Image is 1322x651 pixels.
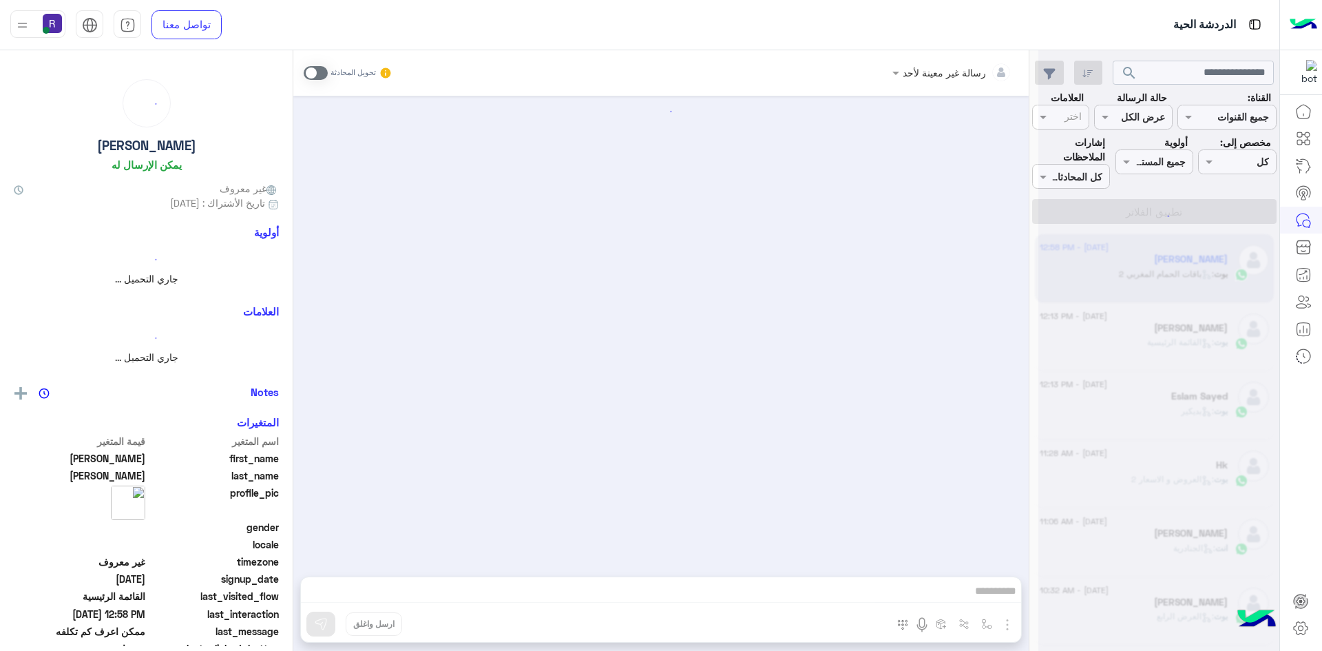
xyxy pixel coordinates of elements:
[148,451,280,466] span: first_name
[220,181,279,196] span: غير معروف
[114,10,141,39] a: tab
[148,537,280,552] span: locale
[148,624,280,639] span: last_message
[14,434,145,448] span: قيمة المتغير
[1173,16,1236,34] p: الدردشة الحية
[148,607,280,621] span: last_interaction
[1292,60,1317,85] img: 322853014244696
[82,17,98,33] img: tab
[170,196,265,210] span: تاريخ الأشتراك : [DATE]
[120,17,136,33] img: tab
[148,589,280,603] span: last_visited_flow
[17,247,275,271] div: loading...
[17,326,275,350] div: loading...
[112,158,182,171] h6: يمكن الإرسال له
[148,555,280,569] span: timezone
[148,572,280,586] span: signup_date
[151,10,222,39] a: تواصل معنا
[115,351,178,363] span: جاري التحميل ...
[1032,199,1277,224] button: تطبيق الفلاتر
[111,486,145,520] img: picture
[14,555,145,569] span: غير معروف
[14,572,145,586] span: 2025-08-21T09:06:20.914Z
[14,468,145,483] span: عبد الحميد
[14,589,145,603] span: القائمة الرئيسية
[254,226,279,238] h6: أولوية
[346,612,402,636] button: ارسل واغلق
[115,273,178,285] span: جاري التحميل ...
[251,386,279,398] h6: Notes
[97,138,196,154] h5: [PERSON_NAME]
[1246,16,1263,33] img: tab
[1290,10,1317,39] img: Logo
[1064,109,1084,127] div: اختر
[14,537,145,552] span: null
[148,434,280,448] span: اسم المتغير
[39,388,50,399] img: notes
[14,451,145,466] span: احمد
[148,468,280,483] span: last_name
[14,387,27,400] img: add
[148,520,280,535] span: gender
[14,607,145,621] span: 2025-08-21T09:58:06.9417317Z
[14,520,145,535] span: null
[148,486,280,517] span: profile_pic
[127,83,167,123] div: loading...
[43,14,62,33] img: userImage
[1146,204,1171,228] div: loading...
[1032,135,1105,165] label: إشارات الملاحظات
[14,305,279,318] h6: العلامات
[14,624,145,639] span: ممكن اعرف كم تكلفه
[237,416,279,428] h6: المتغيرات
[1232,596,1281,644] img: hulul-logo.png
[302,99,1020,123] div: loading...
[330,68,376,79] small: تحويل المحادثة
[14,17,31,34] img: profile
